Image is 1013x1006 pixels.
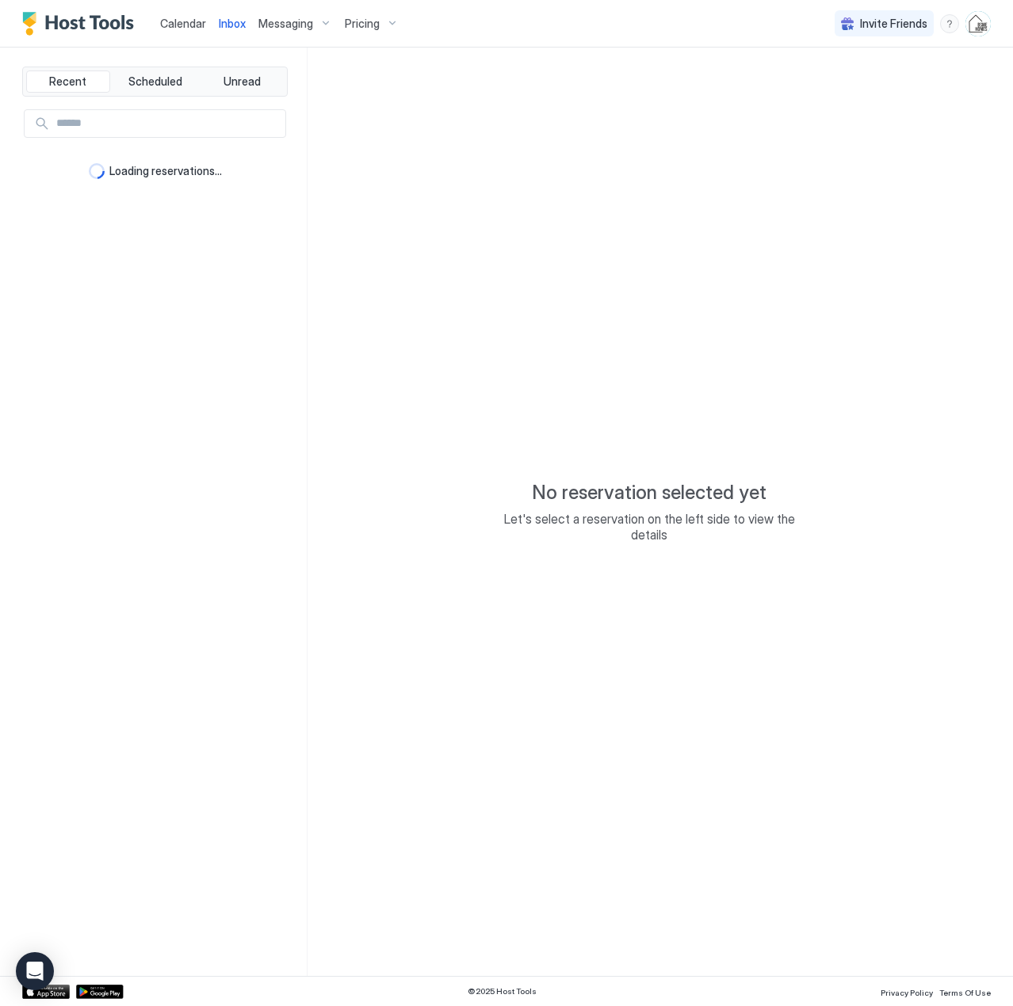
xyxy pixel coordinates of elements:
[258,17,313,31] span: Messaging
[22,12,141,36] a: Host Tools Logo
[26,70,110,93] button: Recent
[22,67,288,97] div: tab-group
[219,17,246,30] span: Inbox
[109,164,222,178] span: Loading reservations...
[860,17,927,31] span: Invite Friends
[881,983,933,1000] a: Privacy Policy
[128,74,182,89] span: Scheduled
[940,14,959,33] div: menu
[345,17,380,31] span: Pricing
[939,988,991,997] span: Terms Of Use
[89,163,105,179] div: loading
[16,952,54,990] div: Open Intercom Messenger
[468,986,537,996] span: © 2025 Host Tools
[491,511,808,543] span: Let's select a reservation on the left side to view the details
[50,110,285,137] input: Input Field
[49,74,86,89] span: Recent
[113,70,197,93] button: Scheduled
[76,985,124,999] a: Google Play Store
[200,70,284,93] button: Unread
[160,17,206,30] span: Calendar
[965,11,991,36] div: User profile
[532,481,766,505] span: No reservation selected yet
[881,988,933,997] span: Privacy Policy
[224,74,261,89] span: Unread
[160,15,206,32] a: Calendar
[219,15,246,32] a: Inbox
[22,985,70,999] a: App Store
[939,983,991,1000] a: Terms Of Use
